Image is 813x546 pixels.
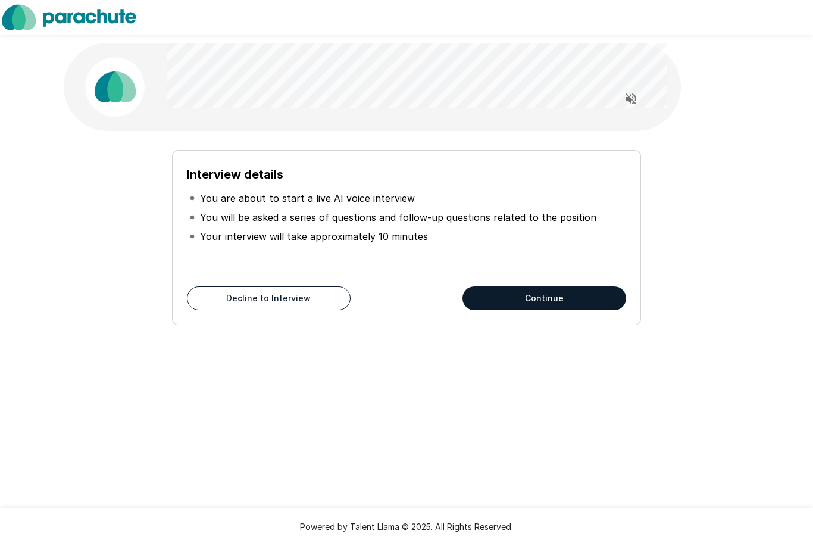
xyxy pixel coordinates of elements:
p: You are about to start a live AI voice interview [200,191,415,205]
button: Read questions aloud [619,87,643,111]
button: Continue [462,286,626,310]
b: Interview details [187,167,283,182]
p: Your interview will take approximately 10 minutes [200,229,428,244]
img: parachute_avatar.png [85,57,145,117]
p: You will be asked a series of questions and follow-up questions related to the position [200,210,596,224]
p: Powered by Talent Llama © 2025. All Rights Reserved. [14,521,799,533]
button: Decline to Interview [187,286,351,310]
